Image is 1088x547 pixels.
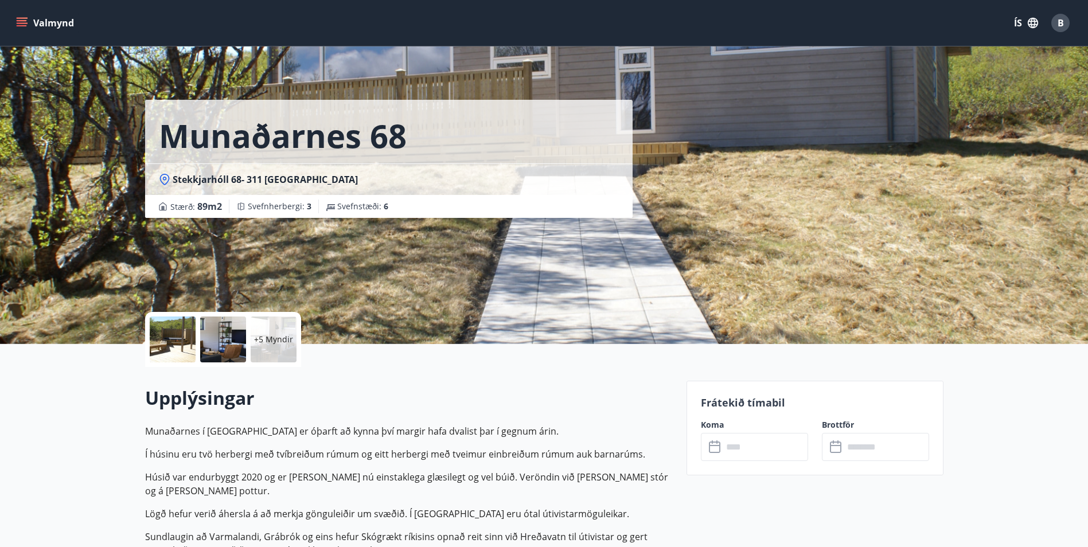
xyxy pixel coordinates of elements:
[14,13,79,33] button: menu
[701,419,808,431] label: Koma
[1047,9,1074,37] button: B
[145,424,673,438] p: Munaðarnes í [GEOGRAPHIC_DATA] er óþarft að kynna því margir hafa dvalist þar í gegnum árin.
[254,334,293,345] p: +5 Myndir
[1008,13,1044,33] button: ÍS
[173,173,358,186] span: Stekkjarhóll 68- 311 [GEOGRAPHIC_DATA]
[1058,17,1064,29] span: B
[384,201,388,212] span: 6
[145,447,673,461] p: Í húsinu eru tvö herbergi með tvíbreiðum rúmum og eitt herbergi með tveimur einbreiðum rúmum auk ...
[159,114,407,157] h1: Munaðarnes 68
[822,419,929,431] label: Brottför
[248,201,311,212] span: Svefnherbergi :
[145,470,673,498] p: Húsið var endurbyggt 2020 og er [PERSON_NAME] nú einstaklega glæsilegt og vel búið. Veröndin við ...
[701,395,929,410] p: Frátekið tímabil
[145,385,673,411] h2: Upplýsingar
[145,507,673,521] p: Lögð hefur verið áhersla á að merkja gönguleiðir um svæðið. Í [GEOGRAPHIC_DATA] eru ótal útivista...
[170,200,222,213] span: Stærð :
[197,200,222,213] span: 89 m2
[307,201,311,212] span: 3
[337,201,388,212] span: Svefnstæði :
